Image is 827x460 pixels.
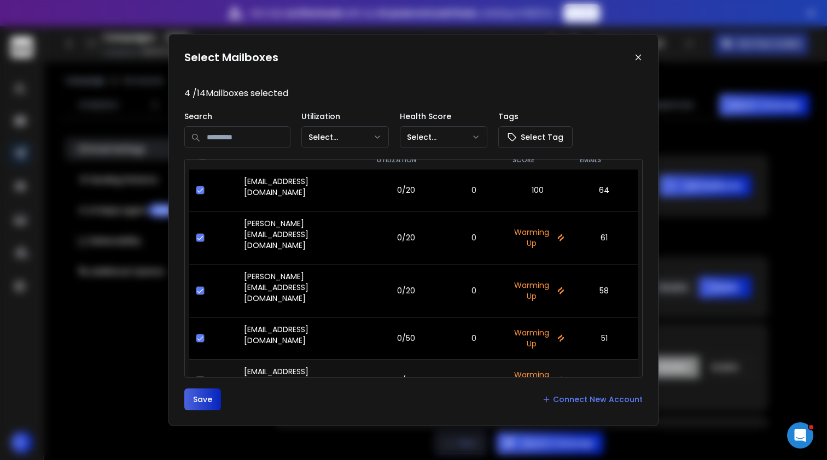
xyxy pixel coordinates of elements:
p: [EMAIL_ADDRESS][DOMAIN_NAME] [244,366,362,388]
p: Warming Up [510,369,564,391]
p: 4 / 14 Mailboxes selected [184,87,643,100]
p: [EMAIL_ADDRESS][DOMAIN_NAME] [244,176,362,198]
button: Save [184,388,221,410]
p: [EMAIL_ADDRESS][DOMAIN_NAME] [244,324,362,346]
button: Select Tag [498,126,573,148]
a: Connect New Account [542,394,643,405]
td: 0/50 [368,317,444,359]
td: 0/20 [368,169,444,211]
h1: Select Mailboxes [184,50,278,65]
p: Health Score [400,111,487,122]
p: 0 [451,285,497,296]
td: 61 [571,211,638,264]
p: 0 [451,232,497,243]
td: 58 [571,264,638,317]
td: 49 [571,359,638,401]
p: Utilization [301,111,389,122]
p: [PERSON_NAME][EMAIL_ADDRESS][DOMAIN_NAME] [244,271,362,304]
td: 0/20 [368,359,444,401]
td: 64 [571,169,638,211]
iframe: Intercom live chat [787,422,813,449]
p: Warming Up [510,227,564,249]
button: Select... [301,126,389,148]
p: Tags [498,111,573,122]
td: 100 [504,169,570,211]
p: 0 [451,333,497,344]
p: [PERSON_NAME][EMAIL_ADDRESS][DOMAIN_NAME] [244,218,362,251]
td: 0/20 [368,264,444,317]
p: Search [184,111,290,122]
td: 0/20 [368,211,444,264]
p: Warming Up [510,280,564,302]
td: 51 [571,317,638,359]
p: 0 [451,185,497,196]
p: 0 [451,375,497,386]
button: Select... [400,126,487,148]
p: Warming Up [510,327,564,349]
